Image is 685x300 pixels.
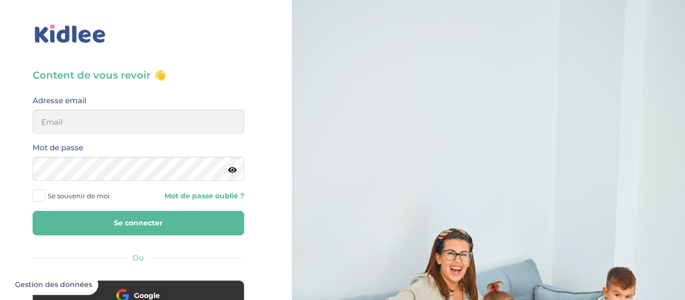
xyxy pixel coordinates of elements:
[33,23,108,46] img: logo_kidlee_bleu
[9,274,98,295] button: Gestion des données
[33,68,244,82] h3: Content de vous revoir 👋
[33,141,83,154] label: Mot de passe
[33,94,86,107] label: Adresse email
[33,110,244,134] input: Email
[15,280,92,289] span: Gestion des données
[146,191,244,201] a: Mot de passe oublié ?
[33,211,244,235] button: Se connecter
[48,189,110,202] span: Se souvenir de moi
[132,253,144,262] span: Ou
